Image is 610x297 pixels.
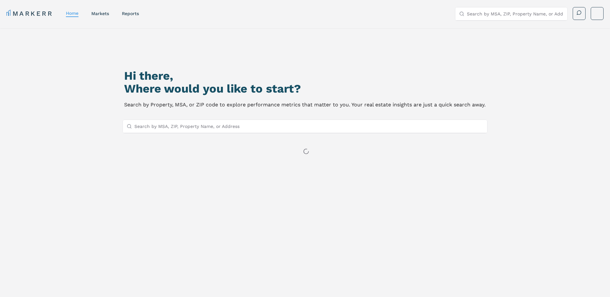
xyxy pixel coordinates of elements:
[124,69,486,82] h1: Hi there,
[6,9,53,18] a: MARKERR
[134,120,484,133] input: Search by MSA, ZIP, Property Name, or Address
[124,100,486,109] p: Search by Property, MSA, or ZIP code to explore performance metrics that matter to you. Your real...
[467,7,563,20] input: Search by MSA, ZIP, Property Name, or Address
[124,82,486,95] h2: Where would you like to start?
[66,11,78,16] a: home
[91,11,109,16] a: markets
[122,11,139,16] a: reports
